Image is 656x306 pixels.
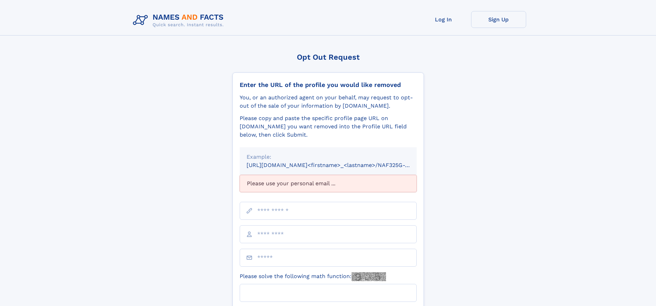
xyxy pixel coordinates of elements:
div: Please copy and paste the specific profile page URL on [DOMAIN_NAME] you want removed into the Pr... [240,114,417,139]
div: Enter the URL of the profile you would like removed [240,81,417,89]
a: Sign Up [471,11,526,28]
div: Example: [247,153,410,161]
small: [URL][DOMAIN_NAME]<firstname>_<lastname>/NAF325G-xxxxxxxx [247,162,430,168]
label: Please solve the following math function: [240,272,386,281]
div: You, or an authorized agent on your behalf, may request to opt-out of the sale of your informatio... [240,93,417,110]
div: Opt Out Request [232,53,424,61]
div: Please use your personal email ... [240,175,417,192]
img: Logo Names and Facts [130,11,229,30]
a: Log In [416,11,471,28]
